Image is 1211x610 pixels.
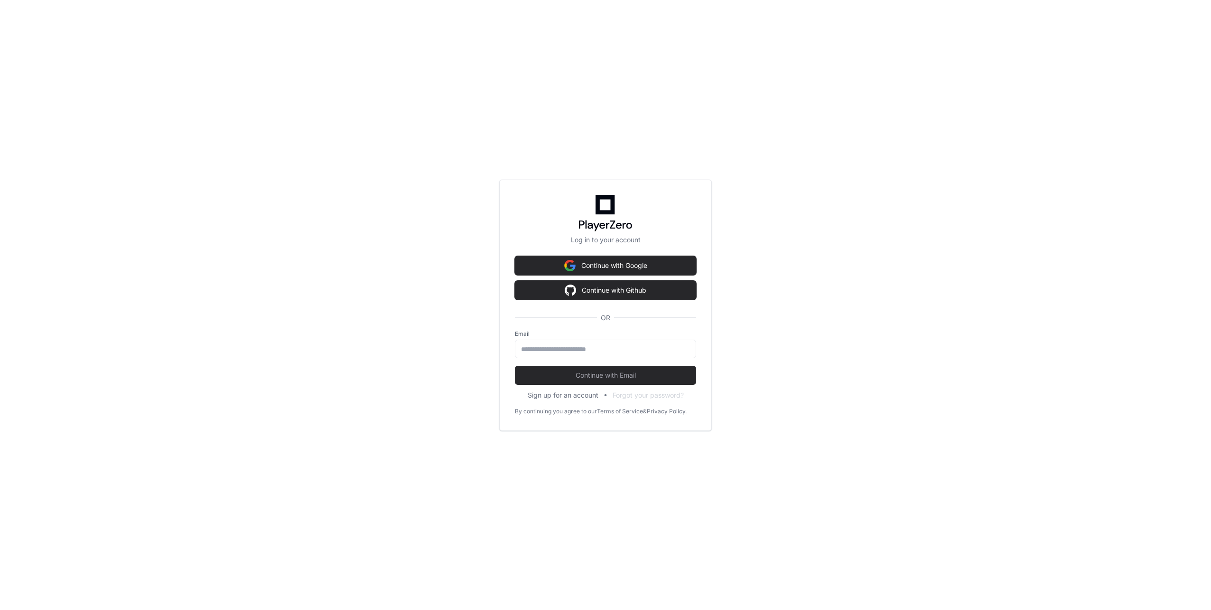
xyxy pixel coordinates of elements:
button: Forgot your password? [613,391,684,400]
div: By continuing you agree to our [515,408,597,415]
label: Email [515,330,696,338]
button: Continue with Google [515,256,696,275]
img: Sign in with google [564,256,576,275]
button: Sign up for an account [528,391,598,400]
a: Privacy Policy. [647,408,687,415]
p: Log in to your account [515,235,696,245]
img: Sign in with google [565,281,576,300]
button: Continue with Email [515,366,696,385]
a: Terms of Service [597,408,643,415]
span: Continue with Email [515,371,696,380]
button: Continue with Github [515,281,696,300]
span: OR [597,313,614,323]
div: & [643,408,647,415]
